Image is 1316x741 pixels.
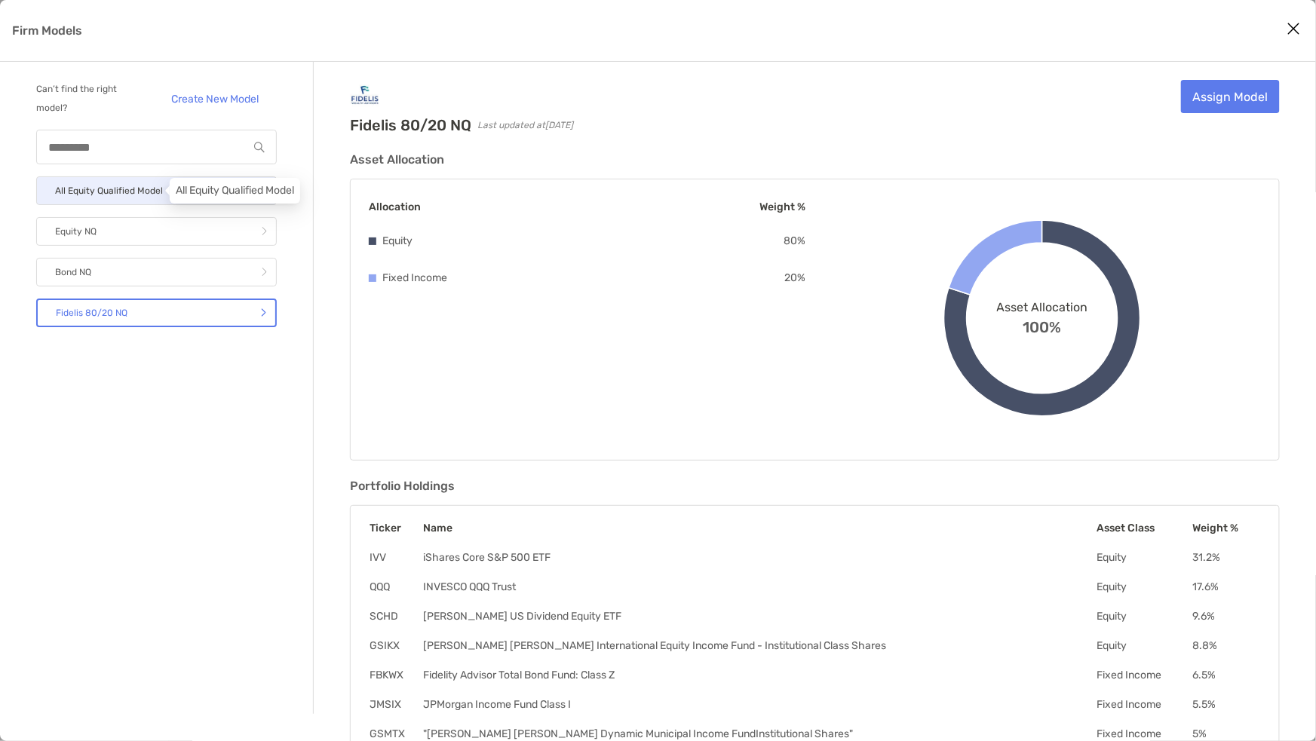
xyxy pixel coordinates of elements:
td: 17.6 % [1192,580,1261,594]
td: INVESCO QQQ Trust [422,580,1096,594]
span: Asset Allocation [997,300,1088,314]
h3: Asset Allocation [350,152,1280,167]
span: 100% [1023,314,1062,336]
td: Equity [1096,609,1192,623]
td: 9.6 % [1192,609,1261,623]
p: Bond NQ [55,263,91,282]
a: All Equity Qualified Model [36,176,277,205]
a: Fidelis 80/20 NQ [36,299,277,327]
div: All Equity Qualified Model [170,178,300,204]
img: Company Logo [350,80,380,110]
td: QQQ [369,580,422,594]
img: input icon [254,142,265,153]
p: Equity NQ [55,222,97,241]
td: JPMorgan Income Fund Class I [422,697,1096,712]
h2: Fidelis 80/20 NQ [350,116,471,134]
p: Weight % [759,197,805,216]
td: 6.5 % [1192,668,1261,682]
td: Equity [1096,638,1192,653]
h3: Portfolio Holdings [350,479,1280,493]
p: Equity [382,231,413,250]
p: 20 % [784,268,805,287]
p: Firm Models [12,21,82,40]
th: Ticker [369,521,422,535]
td: Fixed Income [1096,668,1192,682]
button: Close modal [1283,18,1305,41]
td: Fixed Income [1096,697,1192,712]
td: "[PERSON_NAME] [PERSON_NAME] Dynamic Municipal Income FundInstitutional Shares" [422,727,1096,741]
a: Assign Model [1181,80,1280,113]
th: Name [422,521,1096,535]
td: Fixed Income [1096,727,1192,741]
td: Equity [1096,550,1192,565]
td: 5 % [1192,727,1261,741]
td: 31.2 % [1192,550,1261,565]
p: Allocation [369,197,421,216]
p: All Equity Qualified Model [55,182,163,201]
p: Fixed Income [382,268,447,287]
td: SCHD [369,609,422,623]
span: Last updated at [DATE] [477,120,573,130]
td: [PERSON_NAME] US Dividend Equity ETF [422,609,1096,623]
p: 80 % [784,231,805,250]
td: JMSIX [369,697,422,712]
a: Bond NQ [36,258,277,286]
p: Fidelis 80/20 NQ [56,304,127,323]
p: Can’t find the right model? [36,80,147,118]
td: FBKWX [369,668,422,682]
th: Weight % [1192,521,1261,535]
a: Equity NQ [36,217,277,246]
td: GSIKX [369,638,422,653]
td: Fidelity Advisor Total Bond Fund: Class Z [422,668,1096,682]
th: Asset Class [1096,521,1192,535]
td: IVV [369,550,422,565]
td: 5.5 % [1192,697,1261,712]
td: GSMTX [369,727,422,741]
td: 8.8 % [1192,638,1261,653]
a: Create New Model [153,87,277,111]
td: [PERSON_NAME] [PERSON_NAME] International Equity Income Fund - Institutional Class Shares [422,638,1096,653]
td: iShares Core S&P 500 ETF [422,550,1096,565]
td: Equity [1096,580,1192,594]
